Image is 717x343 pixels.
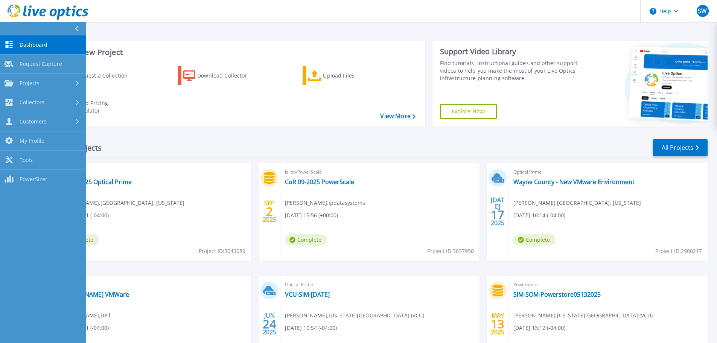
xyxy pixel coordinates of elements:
[57,280,247,289] span: Optical Prime
[513,291,601,298] a: SIM-SOM-Powerstore05132025
[262,198,277,225] div: SEP 2025
[491,321,504,327] span: 13
[490,310,505,338] div: MAY 2025
[285,199,365,207] span: [PERSON_NAME] , ipdatasystems
[427,247,474,255] span: Project ID: 3037950
[380,113,415,120] a: View More
[491,212,504,218] span: 17
[20,61,62,67] span: Request Capture
[285,291,330,298] a: VCU-SIM-[DATE]
[74,99,134,114] div: Cloud Pricing Calculator
[698,8,707,14] span: SW
[266,208,273,215] span: 2
[20,41,47,48] span: Dashboard
[513,234,556,245] span: Complete
[20,80,40,87] span: Projects
[263,321,276,327] span: 24
[53,98,137,116] a: Cloud Pricing Calculator
[20,137,44,144] span: My Profile
[178,66,262,85] a: Download Collector
[20,157,33,163] span: Tools
[513,178,635,186] a: Wayne County - New VMware Environment
[303,66,387,85] a: Upload Files
[20,176,47,183] span: PowerSizer
[323,68,383,83] div: Upload Files
[440,104,497,119] a: Explore Now!
[513,168,703,176] span: Optical Prime
[653,139,708,156] a: All Projects
[57,178,132,186] a: CoR 09-2025 Optical Prime
[20,118,47,125] span: Customers
[655,247,702,255] span: Project ID: 2980217
[53,66,137,85] a: Request a Collection
[285,324,337,332] span: [DATE] 10:54 (-04:00)
[513,324,565,332] span: [DATE] 13:12 (-04:00)
[513,199,641,207] span: [PERSON_NAME] , [GEOGRAPHIC_DATA], [US_STATE]
[285,311,424,320] span: [PERSON_NAME] , [US_STATE][GEOGRAPHIC_DATA] (VCU)
[57,291,129,298] a: [PERSON_NAME] VMWare
[57,168,247,176] span: Optical Prime
[285,168,475,176] span: Isilon/PowerScale
[285,178,354,186] a: CoR 09-2025 PowerScale
[20,99,44,106] span: Collectors
[285,211,338,220] span: [DATE] 15:56 (+00:00)
[285,280,475,289] span: Optical Prime
[285,234,327,245] span: Complete
[262,310,277,338] div: JUN 2025
[513,280,703,289] span: PowerStore
[440,47,580,56] div: Support Video Library
[513,311,653,320] span: [PERSON_NAME] , [US_STATE][GEOGRAPHIC_DATA] (VCU)
[197,68,257,83] div: Download Collector
[57,199,184,207] span: [PERSON_NAME] , [GEOGRAPHIC_DATA], [US_STATE]
[75,68,135,83] div: Request a Collection
[513,211,565,220] span: [DATE] 16:14 (-04:00)
[53,48,415,56] h3: Start a New Project
[490,198,505,225] div: [DATE] 2025
[440,59,580,82] div: Find tutorials, instructional guides and other support videos to help you make the most of your L...
[199,247,245,255] span: Project ID: 3043089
